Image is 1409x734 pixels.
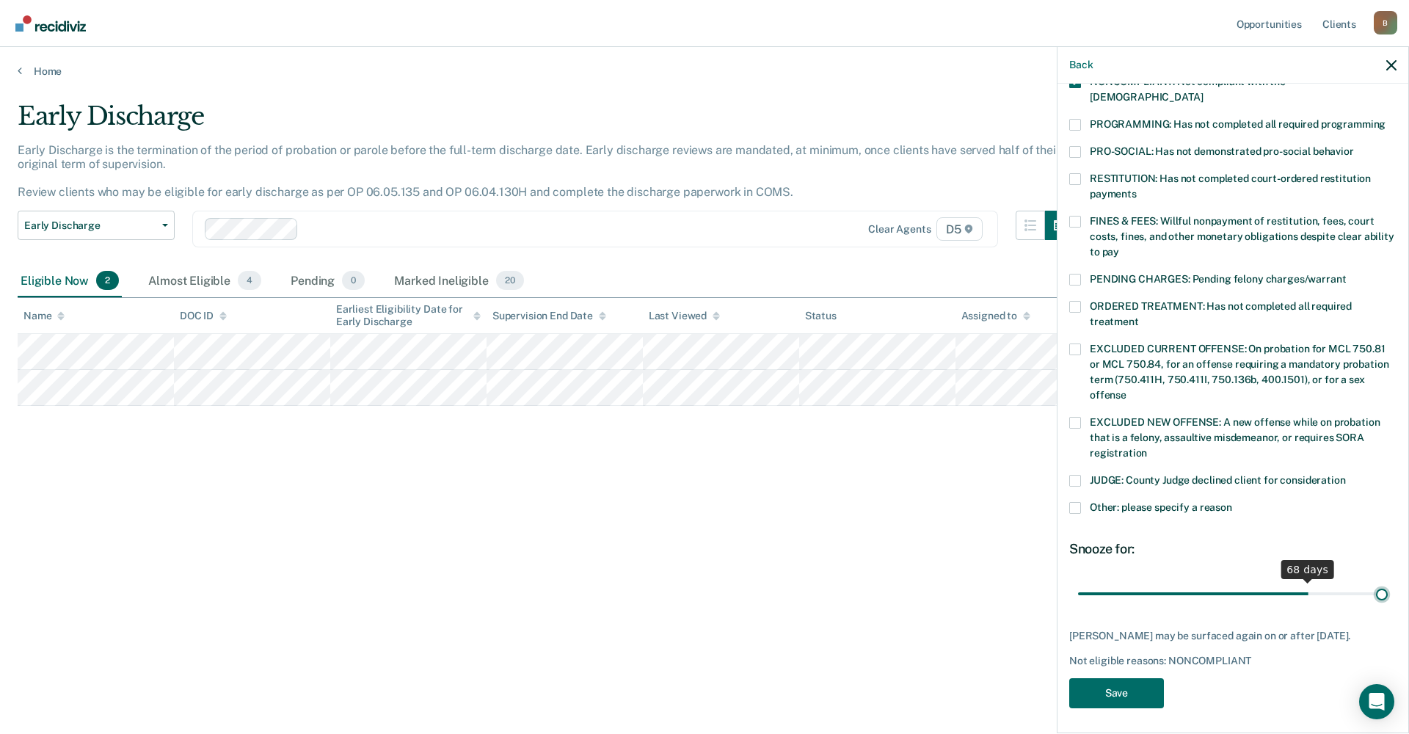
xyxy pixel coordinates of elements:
span: PROGRAMMING: Has not completed all required programming [1090,118,1386,130]
span: ORDERED TREATMENT: Has not completed all required treatment [1090,300,1352,327]
span: PENDING CHARGES: Pending felony charges/warrant [1090,273,1346,285]
button: Back [1069,59,1093,71]
button: Save [1069,678,1164,708]
div: Open Intercom Messenger [1359,684,1394,719]
span: Other: please specify a reason [1090,501,1232,513]
span: 20 [496,271,524,290]
span: Early Discharge [24,219,156,232]
span: PRO-SOCIAL: Has not demonstrated pro-social behavior [1090,145,1354,157]
div: Earliest Eligibility Date for Early Discharge [336,303,481,328]
div: [PERSON_NAME] may be surfaced again on or after [DATE]. [1069,630,1397,642]
div: Name [23,310,65,322]
div: Eligible Now [18,265,122,297]
div: Not eligible reasons: NONCOMPLIANT [1069,655,1397,667]
p: Early Discharge is the termination of the period of probation or parole before the full-term disc... [18,143,1060,200]
div: Clear agents [868,223,931,236]
button: Profile dropdown button [1374,11,1397,34]
img: Recidiviz [15,15,86,32]
div: Early Discharge [18,101,1074,143]
span: EXCLUDED CURRENT OFFENSE: On probation for MCL 750.81 or MCL 750.84, for an offense requiring a m... [1090,343,1388,401]
span: D5 [936,217,983,241]
div: Last Viewed [649,310,720,322]
span: RESTITUTION: Has not completed court-ordered restitution payments [1090,172,1371,200]
div: B [1374,11,1397,34]
div: Supervision End Date [492,310,606,322]
span: 0 [342,271,365,290]
span: FINES & FEES: Willful nonpayment of restitution, fees, court costs, fines, and other monetary obl... [1090,215,1394,258]
a: Home [18,65,1391,78]
div: Status [805,310,837,322]
span: JUDGE: County Judge declined client for consideration [1090,474,1346,486]
div: Almost Eligible [145,265,264,297]
div: Pending [288,265,368,297]
div: Marked Ineligible [391,265,526,297]
span: 4 [238,271,261,290]
div: DOC ID [180,310,227,322]
div: 68 days [1281,560,1334,579]
div: Snooze for: [1069,541,1397,557]
span: 2 [96,271,119,290]
span: EXCLUDED NEW OFFENSE: A new offense while on probation that is a felony, assaultive misdemeanor, ... [1090,416,1380,459]
div: Assigned to [961,310,1030,322]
